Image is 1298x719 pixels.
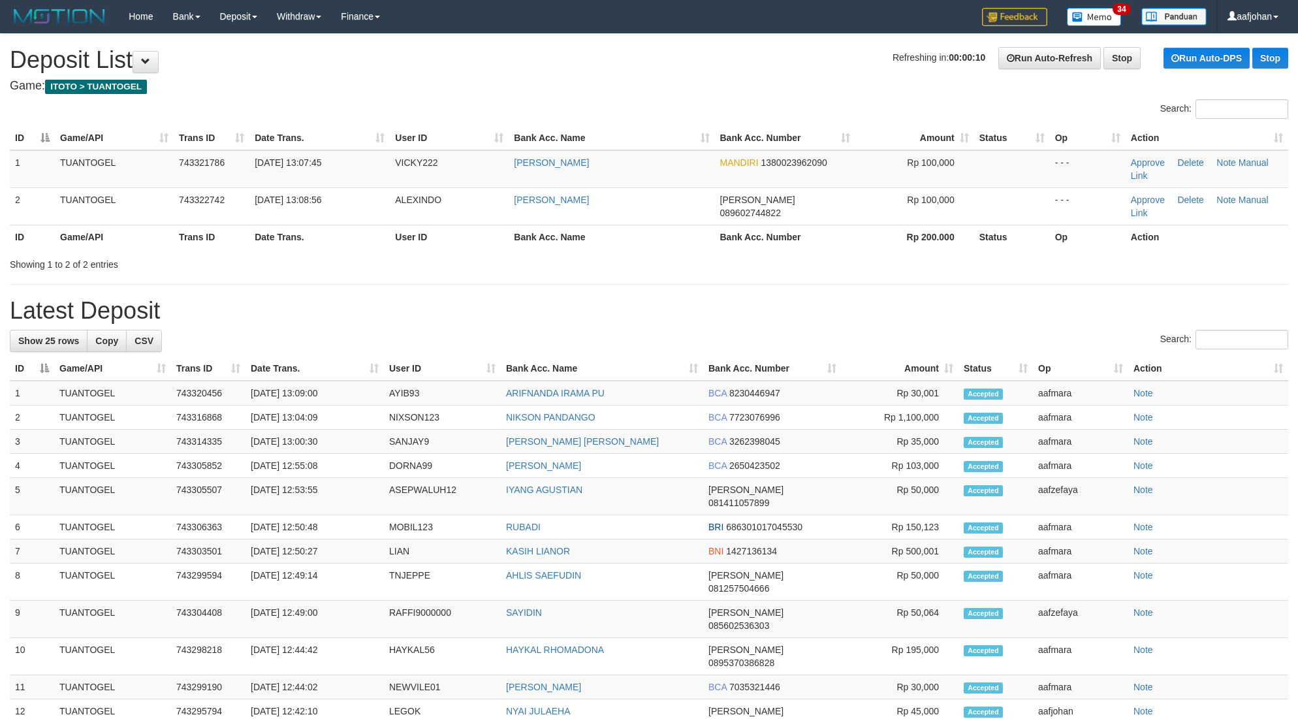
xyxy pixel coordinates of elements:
[501,357,703,381] th: Bank Acc. Name: activate to sort column ascending
[761,157,827,168] span: Copy 1380023962090 to clipboard
[708,570,784,581] span: [PERSON_NAME]
[708,658,774,668] span: Copy 0895370386828 to clipboard
[958,357,1033,381] th: Status: activate to sort column ascending
[1033,638,1128,675] td: aafmara
[842,454,958,478] td: Rp 103,000
[720,157,759,168] span: MANDIRI
[10,515,54,539] td: 6
[18,336,79,346] span: Show 25 rows
[10,406,54,430] td: 2
[179,195,225,205] span: 743322742
[171,406,245,430] td: 743316868
[729,412,780,423] span: Copy 7723076996 to clipboard
[964,522,1003,534] span: Accepted
[384,406,501,430] td: NIXSON123
[54,430,171,454] td: TUANTOGEL
[998,47,1101,69] a: Run Auto-Refresh
[384,357,501,381] th: User ID: activate to sort column ascending
[10,330,87,352] a: Show 25 rows
[10,638,54,675] td: 10
[245,381,384,406] td: [DATE] 13:09:00
[384,564,501,601] td: TNJEPPE
[1131,195,1165,205] a: Approve
[245,539,384,564] td: [DATE] 12:50:27
[1126,126,1288,150] th: Action: activate to sort column ascending
[982,8,1047,26] img: Feedback.jpg
[720,208,781,218] span: Copy 089602744822 to clipboard
[907,157,954,168] span: Rp 100,000
[842,357,958,381] th: Amount: activate to sort column ascending
[54,406,171,430] td: TUANTOGEL
[1133,485,1153,495] a: Note
[1033,430,1128,454] td: aafmara
[509,126,714,150] th: Bank Acc. Name: activate to sort column ascending
[506,682,581,692] a: [PERSON_NAME]
[245,478,384,515] td: [DATE] 12:53:55
[10,601,54,638] td: 9
[1033,515,1128,539] td: aafmara
[54,381,171,406] td: TUANTOGEL
[1195,330,1288,349] input: Search:
[10,298,1288,324] h1: Latest Deposit
[255,195,321,205] span: [DATE] 13:08:56
[174,126,249,150] th: Trans ID: activate to sort column ascending
[1133,645,1153,655] a: Note
[255,157,321,168] span: [DATE] 13:07:45
[506,412,595,423] a: NIKSON PANDANGO
[974,126,1050,150] th: Status: activate to sort column ascending
[1113,3,1130,15] span: 34
[842,381,958,406] td: Rp 30,001
[1133,682,1153,692] a: Note
[54,675,171,699] td: TUANTOGEL
[1133,522,1153,532] a: Note
[842,539,958,564] td: Rp 500,001
[10,225,55,249] th: ID
[171,478,245,515] td: 743305507
[708,498,769,508] span: Copy 081411057899 to clipboard
[506,522,541,532] a: RUBADI
[54,515,171,539] td: TUANTOGEL
[1133,388,1153,398] a: Note
[1033,454,1128,478] td: aafmara
[1033,539,1128,564] td: aafmara
[135,336,153,346] span: CSV
[245,406,384,430] td: [DATE] 13:04:09
[10,47,1288,73] h1: Deposit List
[10,187,55,225] td: 2
[726,546,777,556] span: Copy 1427136134 to clipboard
[1033,381,1128,406] td: aafmara
[10,357,54,381] th: ID: activate to sort column descending
[842,601,958,638] td: Rp 50,064
[384,430,501,454] td: SANJAY9
[171,515,245,539] td: 743306363
[1033,357,1128,381] th: Op: activate to sort column ascending
[245,430,384,454] td: [DATE] 13:00:30
[171,454,245,478] td: 743305852
[10,150,55,188] td: 1
[506,436,659,447] a: [PERSON_NAME] [PERSON_NAME]
[87,330,127,352] a: Copy
[384,454,501,478] td: DORNA99
[708,607,784,618] span: [PERSON_NAME]
[54,357,171,381] th: Game/API: activate to sort column ascending
[506,706,571,716] a: NYAI JULAEHA
[1033,564,1128,601] td: aafmara
[10,478,54,515] td: 5
[1160,99,1288,119] label: Search:
[1050,225,1126,249] th: Op
[395,195,441,205] span: ALEXINDO
[1252,48,1288,69] a: Stop
[55,225,174,249] th: Game/API
[964,461,1003,472] span: Accepted
[964,645,1003,656] span: Accepted
[893,52,985,63] span: Refreshing in:
[715,225,855,249] th: Bank Acc. Number
[1160,330,1288,349] label: Search:
[10,564,54,601] td: 8
[126,330,162,352] a: CSV
[715,126,855,150] th: Bank Acc. Number: activate to sort column ascending
[708,485,784,495] span: [PERSON_NAME]
[729,388,780,398] span: Copy 8230446947 to clipboard
[1177,195,1203,205] a: Delete
[1133,570,1153,581] a: Note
